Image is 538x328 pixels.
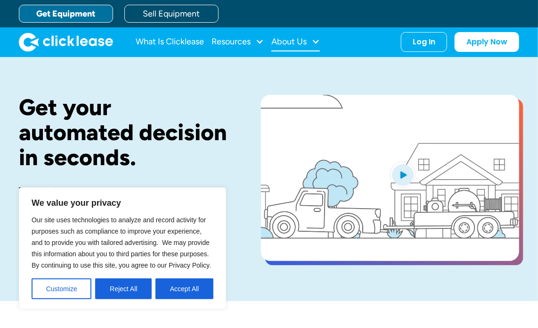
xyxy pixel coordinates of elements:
div: Log In [413,37,435,47]
a: home [19,33,113,51]
img: Blue play button logo on a light blue circular background [390,161,416,188]
span: Our site uses technologies to analyze and record activity for purposes such as compliance to impr... [32,216,211,269]
button: Customize [32,278,91,299]
div: We value your privacy [19,187,226,309]
p: We value your privacy [32,197,213,209]
button: Reject All [95,278,152,299]
a: Get Equipment [19,5,113,23]
div: About Us [271,33,320,51]
a: Apply Now [455,32,519,52]
h1: Get your automated decision in seconds. [19,95,231,169]
div: Resources [212,33,264,51]
img: Clicklease logo [19,33,113,51]
a: Sell Equipment [124,5,219,23]
button: Accept All [155,278,213,299]
a: What Is Clicklease [136,33,204,51]
a: open lightbox [261,95,519,261]
div: The equipment you need to start or grow your business is now affordable with Clicklease. [19,185,231,209]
